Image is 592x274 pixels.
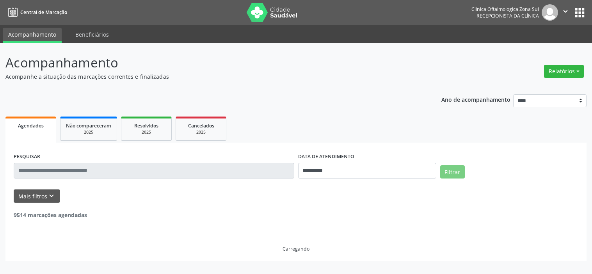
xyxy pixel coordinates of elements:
[14,151,40,163] label: PESQUISAR
[181,129,220,135] div: 2025
[47,192,56,200] i: keyboard_arrow_down
[561,7,570,16] i: 
[3,28,62,43] a: Acompanhamento
[544,65,584,78] button: Relatórios
[70,28,114,41] a: Beneficiários
[14,189,60,203] button: Mais filtroskeyboard_arrow_down
[476,12,539,19] span: Recepcionista da clínica
[20,9,67,16] span: Central de Marcação
[542,4,558,21] img: img
[440,165,465,179] button: Filtrar
[441,94,510,104] p: Ano de acompanhamento
[5,72,412,81] p: Acompanhe a situação das marcações correntes e finalizadas
[14,211,87,219] strong: 9514 marcações agendadas
[18,122,44,129] span: Agendados
[188,122,214,129] span: Cancelados
[298,151,354,163] label: DATA DE ATENDIMENTO
[127,129,166,135] div: 2025
[283,246,309,252] div: Carregando
[66,122,111,129] span: Não compareceram
[134,122,158,129] span: Resolvidos
[66,129,111,135] div: 2025
[558,4,573,21] button: 
[573,6,587,19] button: apps
[5,6,67,19] a: Central de Marcação
[5,53,412,72] p: Acompanhamento
[471,6,539,12] div: Clinica Oftalmologica Zona Sul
